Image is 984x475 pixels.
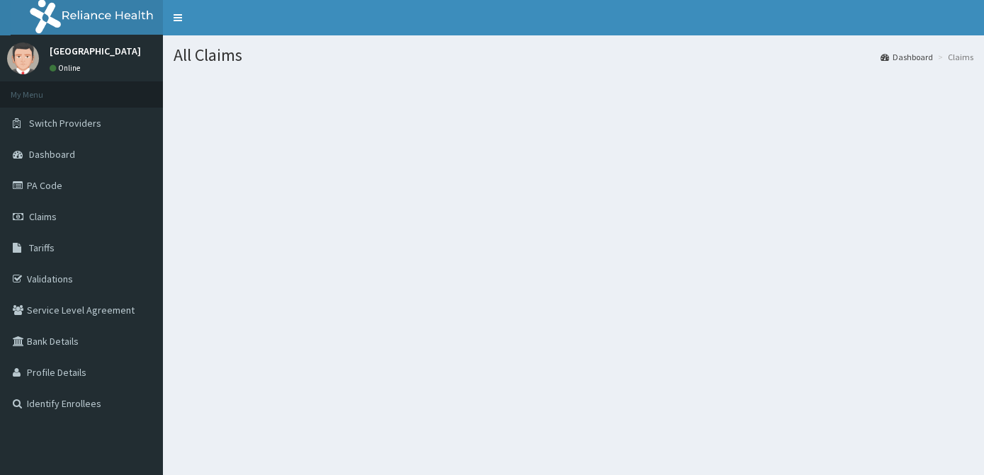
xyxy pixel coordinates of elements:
[881,51,933,63] a: Dashboard
[50,63,84,73] a: Online
[29,241,55,254] span: Tariffs
[29,148,75,161] span: Dashboard
[934,51,973,63] li: Claims
[50,46,141,56] p: [GEOGRAPHIC_DATA]
[29,210,57,223] span: Claims
[174,46,973,64] h1: All Claims
[7,42,39,74] img: User Image
[29,117,101,130] span: Switch Providers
